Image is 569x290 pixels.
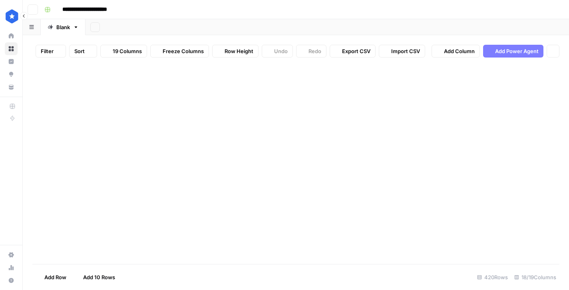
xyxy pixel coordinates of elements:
span: Add 10 Rows [83,273,115,281]
button: Sort [69,45,97,58]
span: Add Row [44,273,66,281]
span: Add Power Agent [495,47,539,55]
a: Browse [5,42,18,55]
button: Row Height [212,45,259,58]
a: Insights [5,55,18,68]
button: Help + Support [5,274,18,287]
button: Add Power Agent [483,45,543,58]
span: Export CSV [342,47,370,55]
a: Blank [41,19,86,35]
button: Import CSV [379,45,425,58]
span: Undo [274,47,288,55]
span: Sort [74,47,85,55]
button: Redo [296,45,326,58]
a: Home [5,30,18,42]
button: Filter [36,45,66,58]
button: Workspace: ConsumerAffairs [5,6,18,26]
span: Freeze Columns [163,47,204,55]
a: Settings [5,248,18,261]
button: Export CSV [330,45,376,58]
span: Redo [308,47,321,55]
span: Import CSV [391,47,420,55]
a: Your Data [5,81,18,93]
span: Row Height [225,47,253,55]
button: Undo [262,45,293,58]
span: Filter [41,47,54,55]
div: 18/19 Columns [511,271,559,284]
button: Add Column [432,45,480,58]
img: ConsumerAffairs Logo [5,9,19,24]
div: 420 Rows [474,271,511,284]
span: 19 Columns [113,47,142,55]
button: 19 Columns [100,45,147,58]
button: Add Row [32,271,71,284]
button: Add 10 Rows [71,271,120,284]
div: Blank [56,23,70,31]
button: Freeze Columns [150,45,209,58]
a: Opportunities [5,68,18,81]
a: Usage [5,261,18,274]
span: Add Column [444,47,475,55]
